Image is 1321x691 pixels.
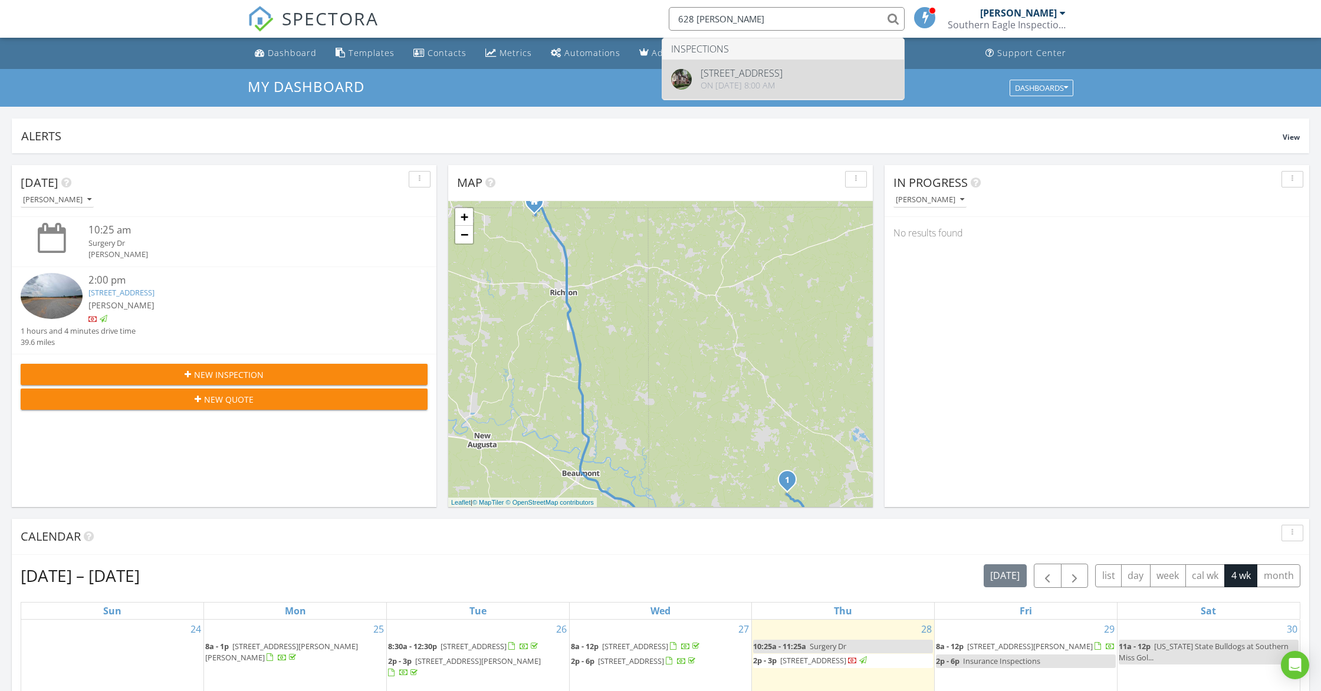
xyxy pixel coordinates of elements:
[205,641,229,651] span: 8a - 1p
[785,476,790,485] i: 1
[602,641,668,651] span: [STREET_ADDRESS]
[885,217,1309,249] div: No results found
[1015,84,1068,92] div: Dashboards
[546,42,625,64] a: Automations (Basic)
[88,249,394,260] div: [PERSON_NAME]
[701,68,783,78] div: [STREET_ADDRESS]
[331,42,399,64] a: Templates
[936,656,959,666] span: 2p - 6p
[1061,564,1089,588] button: Next
[893,192,967,208] button: [PERSON_NAME]
[984,564,1027,587] button: [DATE]
[428,47,466,58] div: Contacts
[23,196,91,204] div: [PERSON_NAME]
[88,287,155,298] a: [STREET_ADDRESS]
[1198,603,1218,619] a: Saturday
[282,603,308,619] a: Monday
[648,603,673,619] a: Wednesday
[88,238,394,249] div: Surgery Dr
[21,389,428,410] button: New Quote
[635,42,700,64] a: Advanced
[1010,80,1073,96] button: Dashboards
[481,42,537,64] a: Metrics
[564,47,620,58] div: Automations
[472,499,504,506] a: © MapTiler
[500,47,532,58] div: Metrics
[936,640,1116,654] a: 8a - 12p [STREET_ADDRESS][PERSON_NAME]
[388,640,568,654] a: 8:30a - 12:30p [STREET_ADDRESS]
[21,364,428,385] button: New Inspection
[571,641,599,651] span: 8a - 12p
[554,620,569,639] a: Go to August 26, 2025
[1119,641,1151,651] span: 11a - 12p
[753,655,869,666] a: 2p - 3p [STREET_ADDRESS]
[248,6,274,32] img: The Best Home Inspection Software - Spectora
[571,654,751,669] a: 2p - 6p [STREET_ADDRESS]
[662,38,904,60] li: Inspections
[388,656,412,666] span: 2p - 3p
[571,641,702,651] a: 8a - 12p [STREET_ADDRESS]
[205,641,358,663] a: 8a - 1p [STREET_ADDRESS][PERSON_NAME][PERSON_NAME]
[194,368,264,381] span: New Inspection
[88,300,155,311] span: [PERSON_NAME]
[669,7,905,31] input: Search everything...
[409,42,471,64] a: Contacts
[896,196,964,204] div: [PERSON_NAME]
[21,273,83,319] img: 9379575%2Fcover_photos%2FQe2LNKCMnemGjveCieyU%2Fsmall.jpg
[1034,564,1062,588] button: Previous
[832,603,855,619] a: Thursday
[448,498,597,508] div: |
[753,641,806,651] span: 10:25a - 11:25a
[571,640,751,654] a: 8a - 12p [STREET_ADDRESS]
[205,641,358,663] span: [STREET_ADDRESS][PERSON_NAME][PERSON_NAME]
[980,7,1057,19] div: [PERSON_NAME]
[282,6,379,31] span: SPECTORA
[388,641,540,651] a: 8:30a - 12:30p [STREET_ADDRESS]
[21,528,81,544] span: Calendar
[21,325,136,337] div: 1 hours and 4 minutes drive time
[388,656,541,677] a: 2p - 3p [STREET_ADDRESS][PERSON_NAME]
[1121,564,1151,587] button: day
[787,479,794,486] div: 2133 Deer Run Rd , Leakesville, MS 39451
[455,208,473,226] a: Zoom in
[1102,620,1117,639] a: Go to August 29, 2025
[88,273,394,288] div: 2:00 pm
[388,654,568,680] a: 2p - 3p [STREET_ADDRESS][PERSON_NAME]
[701,81,783,90] div: On [DATE] 8:00 am
[571,656,698,666] a: 2p - 6p [STREET_ADDRESS]
[21,273,428,348] a: 2:00 pm [STREET_ADDRESS] [PERSON_NAME] 1 hours and 4 minutes drive time 39.6 miles
[188,620,203,639] a: Go to August 24, 2025
[21,337,136,348] div: 39.6 miles
[268,47,317,58] div: Dashboard
[671,69,692,90] img: 8719194%2Fcover_photos%2FCGtB4VGYRsRU8lelkVmp%2Foriginal.8719194-1747746116649
[1017,603,1034,619] a: Friday
[981,42,1071,64] a: Support Center
[204,393,254,406] span: New Quote
[506,499,594,506] a: © OpenStreetMap contributors
[753,655,777,666] span: 2p - 3p
[936,641,1115,651] a: 8a - 12p [STREET_ADDRESS][PERSON_NAME]
[780,655,846,666] span: [STREET_ADDRESS]
[1257,564,1300,587] button: month
[1150,564,1186,587] button: week
[371,620,386,639] a: Go to August 25, 2025
[441,641,507,651] span: [STREET_ADDRESS]
[1095,564,1122,587] button: list
[1224,564,1257,587] button: 4 wk
[753,654,933,668] a: 2p - 3p [STREET_ADDRESS]
[467,603,489,619] a: Tuesday
[534,201,541,208] div: 49A Alma Edwards Drive, Richton Mississippi 39476
[388,641,437,651] span: 8:30a - 12:30p
[936,641,964,651] span: 8a - 12p
[21,192,94,208] button: [PERSON_NAME]
[598,656,664,666] span: [STREET_ADDRESS]
[451,499,471,506] a: Leaflet
[919,620,934,639] a: Go to August 28, 2025
[21,128,1283,144] div: Alerts
[455,226,473,244] a: Zoom out
[101,603,124,619] a: Sunday
[1284,620,1300,639] a: Go to August 30, 2025
[997,47,1066,58] div: Support Center
[250,42,321,64] a: Dashboard
[248,77,364,96] span: My Dashboard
